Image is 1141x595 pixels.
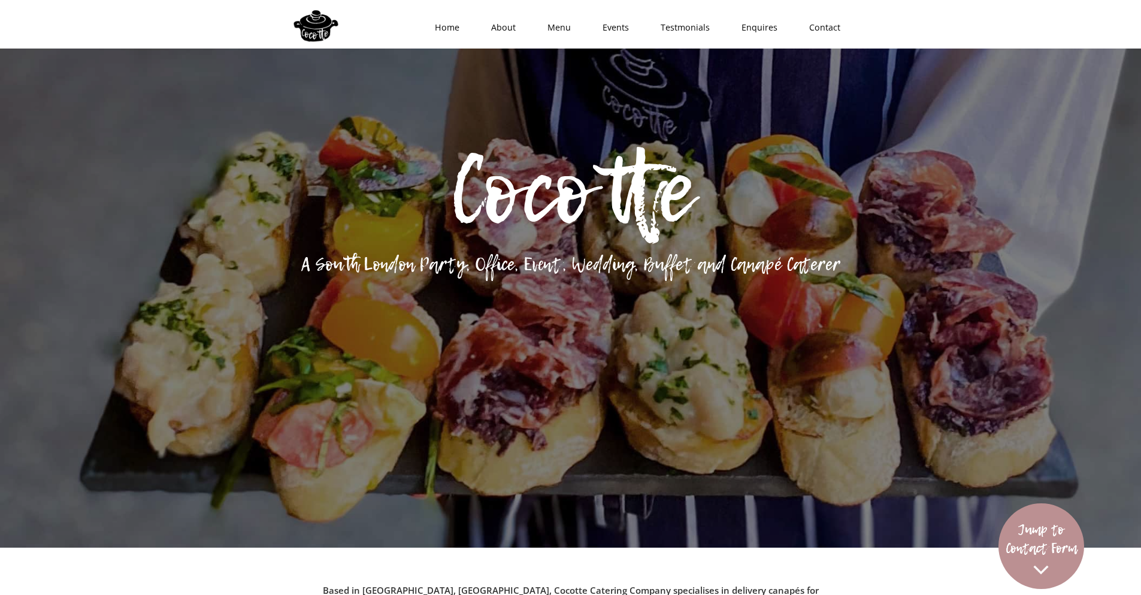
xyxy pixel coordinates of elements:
[471,10,528,46] a: About
[789,10,852,46] a: Contact
[583,10,641,46] a: Events
[415,10,471,46] a: Home
[641,10,722,46] a: Testmonials
[722,10,789,46] a: Enquires
[528,10,583,46] a: Menu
